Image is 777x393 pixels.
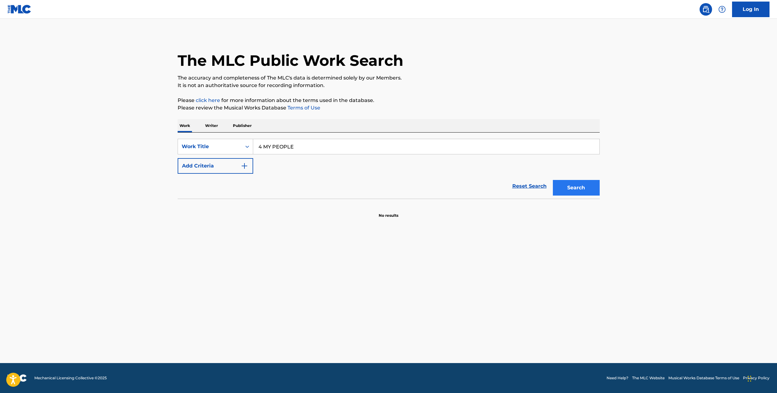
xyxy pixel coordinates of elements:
[716,3,728,16] div: Help
[379,205,398,218] p: No results
[668,375,739,381] a: Musical Works Database Terms of Use
[203,119,220,132] p: Writer
[748,369,751,388] div: Drag
[743,375,770,381] a: Privacy Policy
[178,158,253,174] button: Add Criteria
[509,179,550,193] a: Reset Search
[34,375,107,381] span: Mechanical Licensing Collective © 2025
[632,375,665,381] a: The MLC Website
[178,82,600,89] p: It is not an authoritative source for recording information.
[178,119,192,132] p: Work
[718,6,726,13] img: help
[732,2,770,17] a: Log In
[286,105,320,111] a: Terms of Use
[607,375,628,381] a: Need Help?
[231,119,253,132] p: Publisher
[178,74,600,82] p: The accuracy and completeness of The MLC's data is determined solely by our Members.
[7,5,32,14] img: MLC Logo
[7,374,27,382] img: logo
[178,51,403,70] h1: The MLC Public Work Search
[700,3,712,16] a: Public Search
[182,143,238,150] div: Work Title
[553,180,600,196] button: Search
[702,6,710,13] img: search
[241,162,248,170] img: 9d2ae6d4665cec9f34b9.svg
[746,363,777,393] iframe: Chat Widget
[196,97,220,103] a: click here
[178,97,600,104] p: Please for more information about the terms used in the database.
[178,139,600,199] form: Search Form
[178,104,600,112] p: Please review the Musical Works Database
